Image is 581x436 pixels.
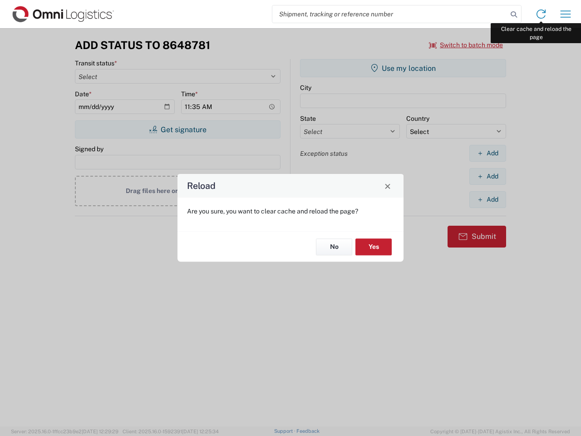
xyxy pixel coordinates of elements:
button: Close [381,179,394,192]
p: Are you sure, you want to clear cache and reload the page? [187,207,394,215]
input: Shipment, tracking or reference number [272,5,507,23]
h4: Reload [187,179,216,193]
button: Yes [355,238,392,255]
button: No [316,238,352,255]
